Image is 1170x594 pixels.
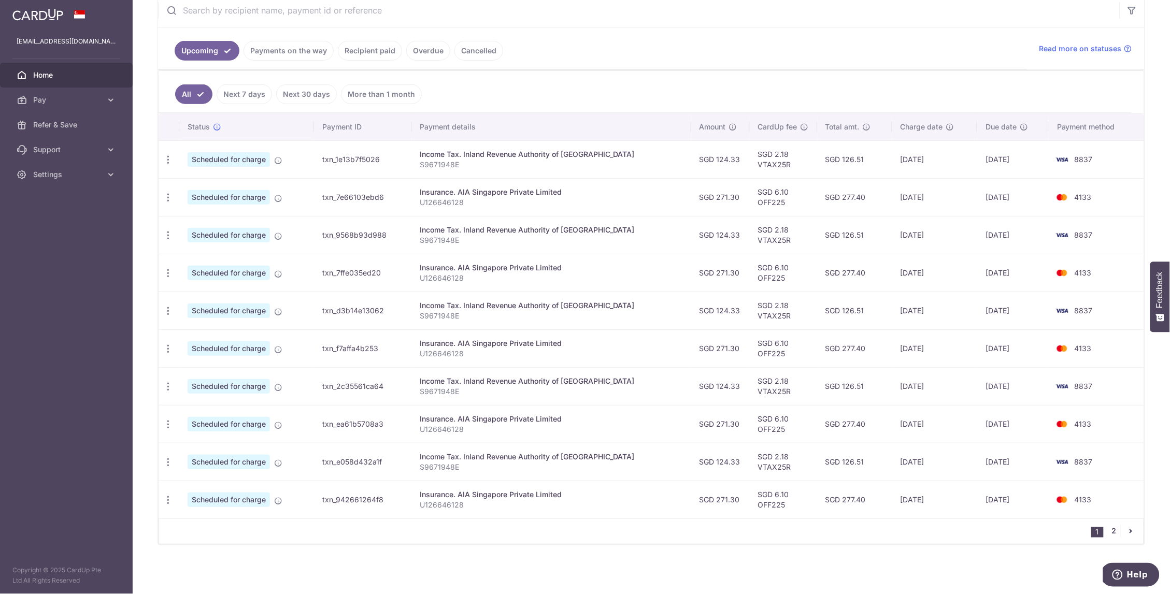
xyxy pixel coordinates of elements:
[420,300,683,311] div: Income Tax. Inland Revenue Authority of [GEOGRAPHIC_DATA]
[1052,191,1073,204] img: Bank Card
[33,70,102,80] span: Home
[892,481,977,518] td: [DATE]
[1075,230,1093,239] span: 8837
[977,292,1049,329] td: [DATE]
[1052,418,1073,430] img: Bank Card
[420,376,683,386] div: Income Tax. Inland Revenue Authority of [GEOGRAPHIC_DATA]
[1075,306,1093,315] span: 8837
[420,187,683,197] div: Insurance. AIA Singapore Private Limited
[1155,272,1165,308] span: Feedback
[412,113,691,140] th: Payment details
[420,273,683,283] p: U126646128
[338,41,402,61] a: Recipient paid
[420,500,683,510] p: U126646128
[691,367,750,405] td: SGD 124.33
[420,349,683,359] p: U126646128
[892,216,977,254] td: [DATE]
[758,122,797,132] span: CardUp fee
[1052,153,1073,166] img: Bank Card
[33,95,102,105] span: Pay
[33,144,102,155] span: Support
[977,178,1049,216] td: [DATE]
[420,160,683,170] p: S9671948E
[33,120,102,130] span: Refer & Save
[420,235,683,245] p: S9671948E
[420,197,683,208] p: U126646128
[1052,456,1073,468] img: Bank Card
[691,292,750,329] td: SGD 124.33
[420,489,683,500] div: Insurance. AIA Singapore Private Limited
[188,122,210,132] span: Status
[1052,380,1073,393] img: Bank Card
[750,216,817,254] td: SGD 2.18 VTAX25R
[1103,563,1160,589] iframe: Opens a widget where you can find more information
[986,122,1017,132] span: Due date
[977,443,1049,481] td: [DATE]
[892,367,977,405] td: [DATE]
[188,228,270,242] span: Scheduled for charge
[420,338,683,349] div: Insurance. AIA Singapore Private Limited
[817,254,892,292] td: SGD 277.40
[314,481,412,518] td: txn_942661264f8
[1039,44,1122,54] span: Read more on statuses
[691,443,750,481] td: SGD 124.33
[175,41,239,61] a: Upcoming
[244,41,334,61] a: Payments on the way
[750,292,817,329] td: SGD 2.18 VTAX25R
[314,216,412,254] td: txn_9568b93d988
[750,481,817,518] td: SGD 6.10 OFF225
[817,178,892,216] td: SGD 277.40
[892,405,977,443] td: [DATE]
[420,462,683,472] p: S9671948E
[188,303,270,318] span: Scheduled for charge
[1108,525,1120,538] a: 2
[33,169,102,180] span: Settings
[750,178,817,216] td: SGD 6.10 OFF225
[817,292,892,329] td: SGD 126.51
[420,149,683,160] div: Income Tax. Inland Revenue Authority of [GEOGRAPHIC_DATA]
[276,84,337,104] a: Next 30 days
[817,140,892,178] td: SGD 126.51
[1075,457,1093,466] span: 8837
[691,254,750,292] td: SGD 271.30
[750,329,817,367] td: SGD 6.10 OFF225
[892,178,977,216] td: [DATE]
[188,190,270,205] span: Scheduled for charge
[1052,267,1073,279] img: Bank Card
[314,443,412,481] td: txn_e058d432a1f
[1150,262,1170,332] button: Feedback - Show survey
[420,263,683,273] div: Insurance. AIA Singapore Private Limited
[314,367,412,405] td: txn_2c35561ca64
[17,36,116,47] p: [EMAIL_ADDRESS][DOMAIN_NAME]
[691,329,750,367] td: SGD 271.30
[1075,344,1092,353] span: 4133
[420,414,683,424] div: Insurance. AIA Singapore Private Limited
[188,455,270,469] span: Scheduled for charge
[1052,494,1073,506] img: Bank Card
[977,405,1049,443] td: [DATE]
[314,254,412,292] td: txn_7ffe035ed20
[188,492,270,507] span: Scheduled for charge
[691,216,750,254] td: SGD 124.33
[188,341,270,356] span: Scheduled for charge
[1075,382,1093,390] span: 8837
[188,152,270,167] span: Scheduled for charge
[1049,113,1144,140] th: Payment method
[977,367,1049,405] td: [DATE]
[892,254,977,292] td: [DATE]
[217,84,272,104] a: Next 7 days
[188,379,270,394] span: Scheduled for charge
[750,443,817,481] td: SGD 2.18 VTAX25R
[750,405,817,443] td: SGD 6.10 OFF225
[977,254,1049,292] td: [DATE]
[691,405,750,443] td: SGD 271.30
[817,367,892,405] td: SGD 126.51
[817,405,892,443] td: SGD 277.40
[825,122,860,132] span: Total amt.
[901,122,943,132] span: Charge date
[420,225,683,235] div: Income Tax. Inland Revenue Authority of [GEOGRAPHIC_DATA]
[1091,527,1104,538] li: 1
[314,292,412,329] td: txn_d3b14e13062
[314,178,412,216] td: txn_7e66103ebd6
